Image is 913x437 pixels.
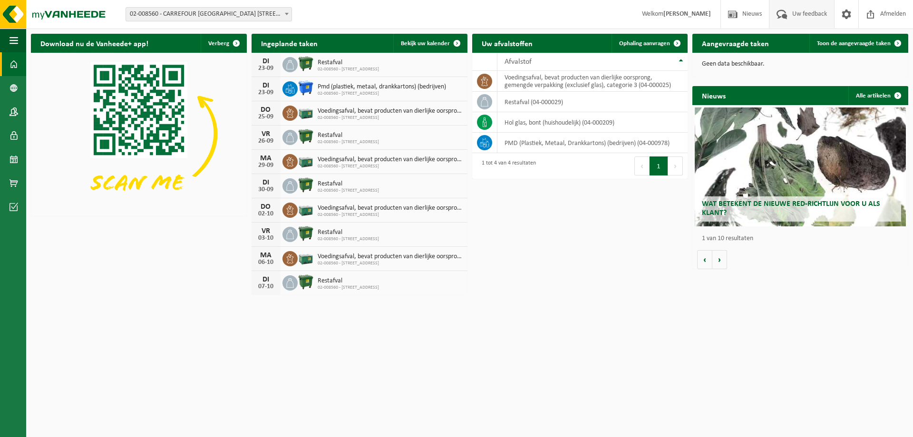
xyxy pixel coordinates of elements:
[401,40,450,47] span: Bekijk uw kalender
[505,58,532,66] span: Afvalstof
[318,229,379,236] span: Restafval
[497,112,688,133] td: hol glas, bont (huishoudelijk) (04-000209)
[663,10,711,18] strong: [PERSON_NAME]
[650,156,668,175] button: 1
[31,53,247,214] img: Download de VHEPlus App
[318,236,379,242] span: 02-008560 - [STREET_ADDRESS]
[318,164,463,169] span: 02-008560 - [STREET_ADDRESS]
[612,34,687,53] a: Ophaling aanvragen
[256,227,275,235] div: VR
[256,211,275,217] div: 02-10
[697,250,712,269] button: Vorige
[848,86,907,105] a: Alle artikelen
[201,34,246,53] button: Verberg
[318,115,463,121] span: 02-008560 - [STREET_ADDRESS]
[256,82,275,89] div: DI
[256,276,275,283] div: DI
[318,91,446,97] span: 02-008560 - [STREET_ADDRESS]
[256,186,275,193] div: 30-09
[472,34,542,52] h2: Uw afvalstoffen
[298,274,314,290] img: WB-1100-HPE-GN-01
[31,34,158,52] h2: Download nu de Vanheede+ app!
[298,225,314,242] img: WB-1100-HPE-GN-01
[256,130,275,138] div: VR
[702,61,899,68] p: Geen data beschikbaar.
[318,285,379,291] span: 02-008560 - [STREET_ADDRESS]
[318,107,463,115] span: Voedingsafval, bevat producten van dierlijke oorsprong, gemengde verpakking (exc...
[318,83,446,91] span: Pmd (plastiek, metaal, drankkartons) (bedrijven)
[318,132,379,139] span: Restafval
[318,188,379,194] span: 02-008560 - [STREET_ADDRESS]
[256,162,275,169] div: 29-09
[809,34,907,53] a: Toon de aangevraagde taken
[256,114,275,120] div: 25-09
[298,104,314,120] img: PB-LB-0680-HPE-GN-01
[668,156,683,175] button: Next
[692,34,778,52] h2: Aangevraagde taken
[619,40,670,47] span: Ophaling aanvragen
[817,40,891,47] span: Toon de aangevraagde taken
[497,92,688,112] td: restafval (04-000029)
[126,8,291,21] span: 02-008560 - CARREFOUR ANTWERPEN LOZANNASTRAAT 169 - ANTWERPEN
[702,235,903,242] p: 1 van 10 resultaten
[695,107,906,226] a: Wat betekent de nieuwe RED-richtlijn voor u als klant?
[702,200,880,217] span: Wat betekent de nieuwe RED-richtlijn voor u als klant?
[256,259,275,266] div: 06-10
[256,106,275,114] div: DO
[497,133,688,153] td: PMD (Plastiek, Metaal, Drankkartons) (bedrijven) (04-000978)
[318,277,379,285] span: Restafval
[318,180,379,188] span: Restafval
[712,250,727,269] button: Volgende
[256,179,275,186] div: DI
[318,156,463,164] span: Voedingsafval, bevat producten van dierlijke oorsprong, gemengde verpakking (exc...
[252,34,327,52] h2: Ingeplande taken
[318,67,379,72] span: 02-008560 - [STREET_ADDRESS]
[318,139,379,145] span: 02-008560 - [STREET_ADDRESS]
[318,253,463,261] span: Voedingsafval, bevat producten van dierlijke oorsprong, gemengde verpakking (exc...
[256,283,275,290] div: 07-10
[393,34,466,53] a: Bekijk uw kalender
[298,80,314,96] img: WB-1100-HPE-BE-01
[298,250,314,266] img: PB-LB-0680-HPE-GN-01
[318,204,463,212] span: Voedingsafval, bevat producten van dierlijke oorsprong, gemengde verpakking (exc...
[298,177,314,193] img: WB-1100-HPE-GN-01
[298,128,314,145] img: WB-1100-HPE-GN-01
[126,7,292,21] span: 02-008560 - CARREFOUR ANTWERPEN LOZANNASTRAAT 169 - ANTWERPEN
[477,155,536,176] div: 1 tot 4 van 4 resultaten
[318,212,463,218] span: 02-008560 - [STREET_ADDRESS]
[256,89,275,96] div: 23-09
[256,235,275,242] div: 03-10
[692,86,735,105] h2: Nieuws
[256,65,275,72] div: 23-09
[298,153,314,169] img: PB-LB-0680-HPE-GN-01
[256,252,275,259] div: MA
[208,40,229,47] span: Verberg
[256,155,275,162] div: MA
[256,203,275,211] div: DO
[318,261,463,266] span: 02-008560 - [STREET_ADDRESS]
[256,58,275,65] div: DI
[298,201,314,217] img: PB-LB-0680-HPE-GN-01
[634,156,650,175] button: Previous
[318,59,379,67] span: Restafval
[256,138,275,145] div: 26-09
[298,56,314,72] img: WB-1100-HPE-GN-01
[497,71,688,92] td: voedingsafval, bevat producten van dierlijke oorsprong, gemengde verpakking (exclusief glas), cat...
